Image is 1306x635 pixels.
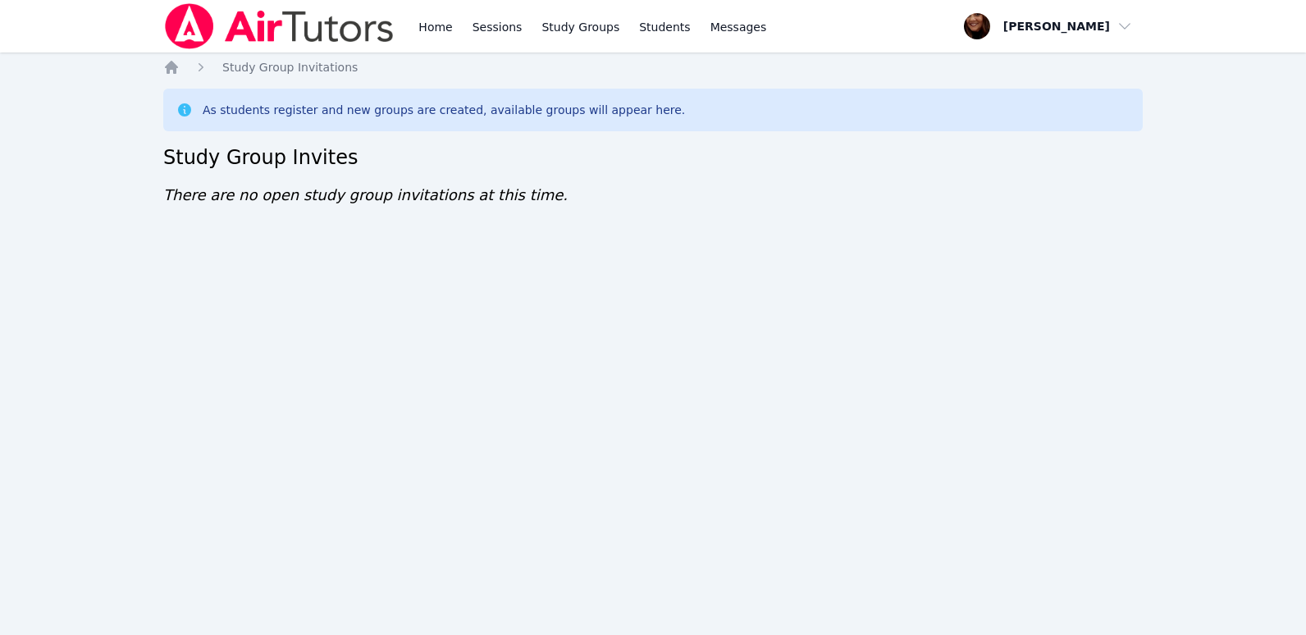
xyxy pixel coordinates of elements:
[163,186,568,203] span: There are no open study group invitations at this time.
[163,59,1143,75] nav: Breadcrumb
[222,61,358,74] span: Study Group Invitations
[163,144,1143,171] h2: Study Group Invites
[203,102,685,118] div: As students register and new groups are created, available groups will appear here.
[222,59,358,75] a: Study Group Invitations
[163,3,395,49] img: Air Tutors
[710,19,767,35] span: Messages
